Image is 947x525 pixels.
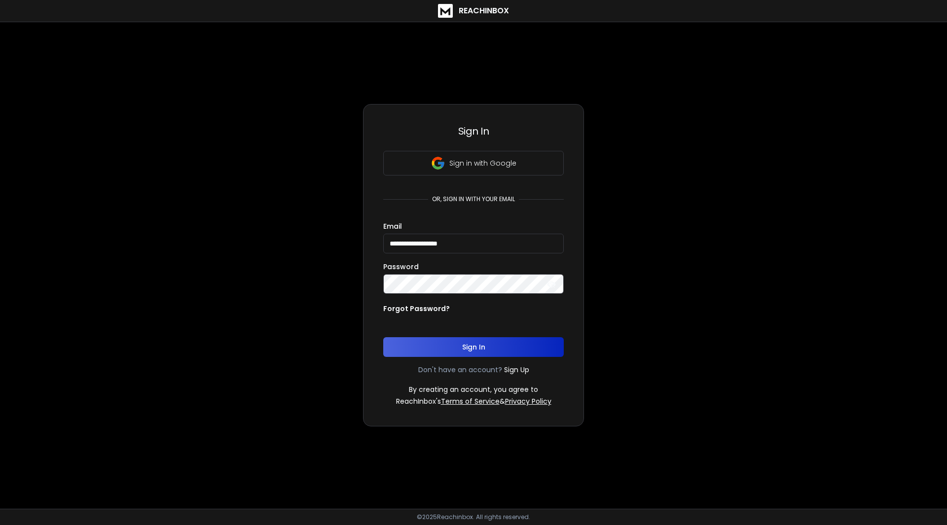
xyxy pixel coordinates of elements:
[383,124,564,138] h3: Sign In
[396,396,551,406] p: ReachInbox's &
[505,396,551,406] a: Privacy Policy
[449,158,516,168] p: Sign in with Google
[383,304,450,314] p: Forgot Password?
[383,263,419,270] label: Password
[409,385,538,394] p: By creating an account, you agree to
[441,396,500,406] a: Terms of Service
[383,337,564,357] button: Sign In
[504,365,529,375] a: Sign Up
[383,151,564,175] button: Sign in with Google
[438,4,453,18] img: logo
[417,513,530,521] p: © 2025 Reachinbox. All rights reserved.
[418,365,502,375] p: Don't have an account?
[438,4,509,18] a: ReachInbox
[459,5,509,17] h1: ReachInbox
[428,195,519,203] p: or, sign in with your email
[383,223,402,230] label: Email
